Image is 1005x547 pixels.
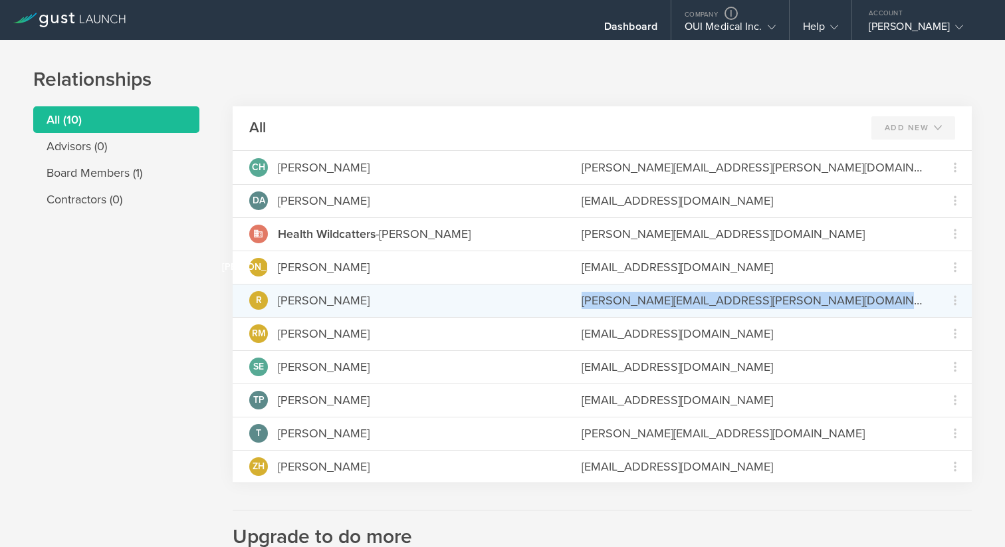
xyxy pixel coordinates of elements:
[33,133,199,160] li: Advisors (0)
[253,462,265,471] span: ZH
[582,391,922,409] div: [EMAIL_ADDRESS][DOMAIN_NAME]
[249,118,266,138] h2: All
[278,259,370,276] div: [PERSON_NAME]
[803,20,838,40] div: Help
[604,20,657,40] div: Dashboard
[278,425,370,442] div: [PERSON_NAME]
[253,196,265,205] span: DA
[33,186,199,213] li: Contractors (0)
[256,429,261,438] span: T
[685,20,776,40] div: OUI Medical Inc.
[278,358,370,376] div: [PERSON_NAME]
[222,263,295,272] span: [PERSON_NAME]
[278,159,370,176] div: [PERSON_NAME]
[252,329,266,338] span: RM
[278,225,471,243] div: [PERSON_NAME]
[253,395,265,405] span: TP
[869,20,982,40] div: [PERSON_NAME]
[252,163,265,172] span: CH
[582,458,922,475] div: [EMAIL_ADDRESS][DOMAIN_NAME]
[253,362,264,372] span: SE
[278,292,370,309] div: [PERSON_NAME]
[278,391,370,409] div: [PERSON_NAME]
[33,160,199,186] li: Board Members (1)
[278,458,370,475] div: [PERSON_NAME]
[582,259,922,276] div: [EMAIL_ADDRESS][DOMAIN_NAME]
[939,483,1005,547] iframe: Chat Widget
[278,192,370,209] div: [PERSON_NAME]
[582,425,922,442] div: [PERSON_NAME][EMAIL_ADDRESS][DOMAIN_NAME]
[256,296,262,305] span: R
[582,292,922,309] div: [PERSON_NAME][EMAIL_ADDRESS][PERSON_NAME][DOMAIN_NAME]
[278,227,376,241] strong: Health Wildcatters
[278,227,379,241] span: -
[278,325,370,342] div: [PERSON_NAME]
[582,159,922,176] div: [PERSON_NAME][EMAIL_ADDRESS][PERSON_NAME][DOMAIN_NAME]
[33,66,972,93] h1: Relationships
[33,106,199,133] li: All (10)
[582,325,922,342] div: [EMAIL_ADDRESS][DOMAIN_NAME]
[582,225,922,243] div: [PERSON_NAME][EMAIL_ADDRESS][DOMAIN_NAME]
[582,192,922,209] div: [EMAIL_ADDRESS][DOMAIN_NAME]
[582,358,922,376] div: [EMAIL_ADDRESS][DOMAIN_NAME]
